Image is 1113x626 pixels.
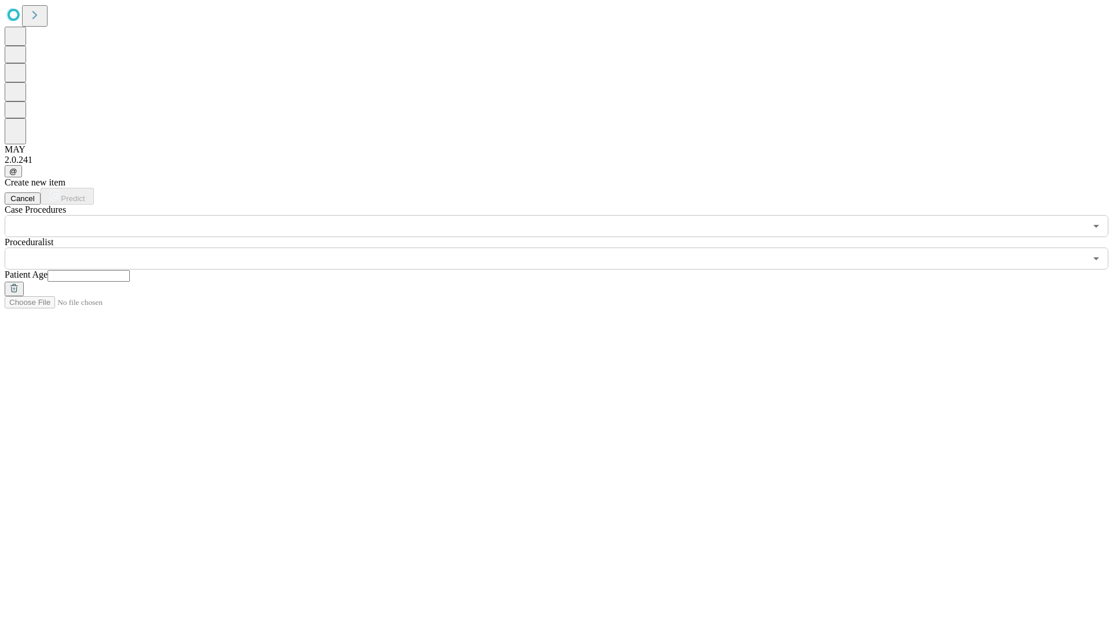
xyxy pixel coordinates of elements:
[5,155,1108,165] div: 2.0.241
[9,167,17,176] span: @
[5,192,41,205] button: Cancel
[5,165,22,177] button: @
[5,237,53,247] span: Proceduralist
[5,144,1108,155] div: MAY
[1088,218,1104,234] button: Open
[5,177,66,187] span: Create new item
[5,270,48,279] span: Patient Age
[5,205,66,214] span: Scheduled Procedure
[10,194,35,203] span: Cancel
[1088,250,1104,267] button: Open
[41,188,94,205] button: Predict
[61,194,85,203] span: Predict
